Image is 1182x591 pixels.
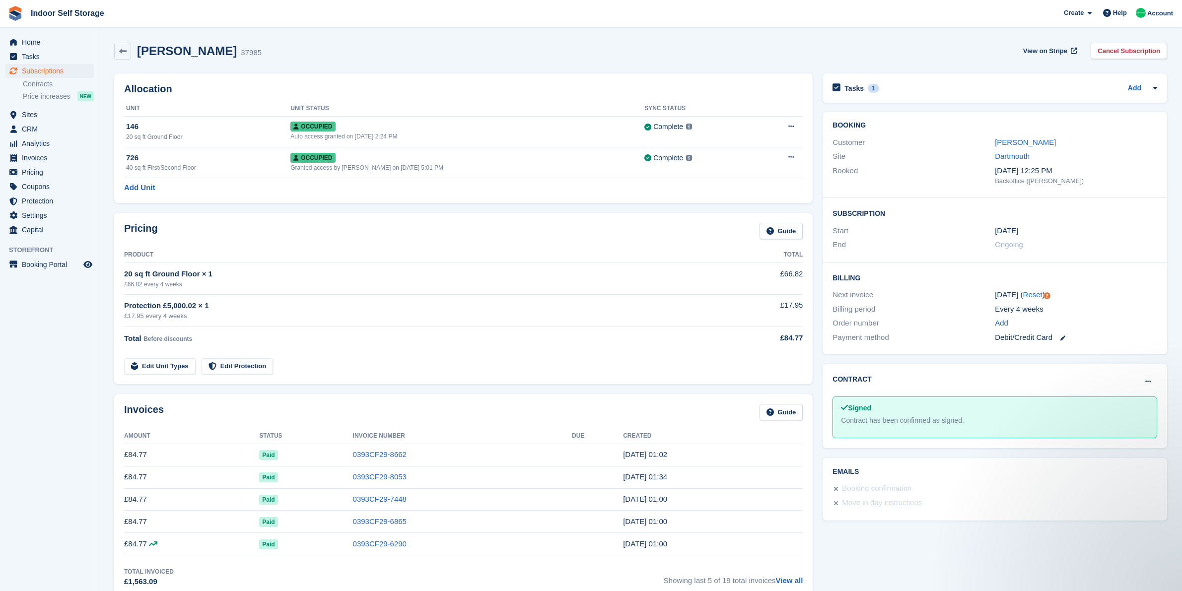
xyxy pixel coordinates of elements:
[1023,290,1043,299] a: Reset
[833,332,995,343] div: Payment method
[353,450,407,459] a: 0393CF29-8662
[126,163,290,172] div: 40 sq ft First/Second Floor
[623,495,667,503] time: 2025-08-04 00:00:39 UTC
[841,403,1149,413] div: Signed
[623,450,667,459] time: 2025-09-29 00:02:59 UTC
[124,511,259,533] td: £84.77
[124,444,259,466] td: £84.77
[124,404,164,420] h2: Invoices
[833,468,1157,476] h2: Emails
[9,245,99,255] span: Storefront
[259,539,278,549] span: Paid
[124,101,290,117] th: Unit
[833,304,995,315] div: Billing period
[259,495,278,505] span: Paid
[776,576,803,585] a: View all
[995,176,1157,186] div: Backoffice ([PERSON_NAME])
[124,466,259,488] td: £84.77
[1136,8,1146,18] img: Helen Nicholls
[713,294,803,327] td: £17.95
[290,101,644,117] th: Unit Status
[833,289,995,301] div: Next invoice
[124,576,174,588] div: £1,563.09
[833,165,995,186] div: Booked
[5,50,94,64] a: menu
[713,332,803,344] div: £84.77
[5,136,94,150] a: menu
[868,84,879,93] div: 1
[22,108,81,122] span: Sites
[841,415,1149,426] div: Contract has been confirmed as signed.
[143,335,192,342] span: Before discounts
[353,495,407,503] a: 0393CF29-7448
[124,268,713,280] div: 20 sq ft Ground Floor × 1
[5,35,94,49] a: menu
[22,180,81,194] span: Coupons
[126,132,290,141] div: 20 sq ft Ground Floor
[833,318,995,329] div: Order number
[995,240,1023,249] span: Ongoing
[124,247,713,263] th: Product
[5,64,94,78] a: menu
[22,223,81,237] span: Capital
[833,239,995,251] div: End
[686,124,692,130] img: icon-info-grey-7440780725fd019a000dd9b08b2336e03edf1995a4989e88bcd33f0948082b44.svg
[82,259,94,270] a: Preview store
[124,300,713,312] div: Protection £5,000.02 × 1
[202,358,273,375] a: Edit Protection
[5,151,94,165] a: menu
[290,122,335,131] span: Occupied
[713,263,803,294] td: £66.82
[22,50,81,64] span: Tasks
[22,208,81,222] span: Settings
[995,138,1056,146] a: [PERSON_NAME]
[22,136,81,150] span: Analytics
[623,428,803,444] th: Created
[23,92,70,101] span: Price increases
[290,153,335,163] span: Occupied
[842,497,922,509] div: Move in day instructions
[623,517,667,525] time: 2025-07-07 00:00:39 UTC
[623,472,667,481] time: 2025-09-01 00:34:46 UTC
[1147,8,1173,18] span: Account
[5,122,94,136] a: menu
[833,225,995,237] div: Start
[22,122,81,136] span: CRM
[5,208,94,222] a: menu
[124,567,174,576] div: Total Invoiced
[259,428,352,444] th: Status
[713,247,803,263] th: Total
[353,539,407,548] a: 0393CF29-6290
[5,165,94,179] a: menu
[23,79,94,89] a: Contracts
[1064,8,1084,18] span: Create
[353,517,407,525] a: 0393CF29-6865
[126,121,290,132] div: 146
[995,304,1157,315] div: Every 4 weeks
[760,223,803,239] a: Guide
[124,428,259,444] th: Amount
[124,334,141,342] span: Total
[353,472,407,481] a: 0393CF29-8053
[241,47,262,59] div: 37985
[842,483,911,495] div: Booking confirmation
[126,152,290,164] div: 726
[23,91,94,102] a: Price increases NEW
[353,428,572,444] th: Invoice Number
[833,374,872,385] h2: Contract
[124,533,259,555] td: £84.77
[1023,46,1067,56] span: View on Stripe
[22,151,81,165] span: Invoices
[664,567,803,588] span: Showing last 5 of 19 total invoices
[623,539,667,548] time: 2025-06-09 00:00:28 UTC
[760,404,803,420] a: Guide
[995,332,1157,343] div: Debit/Credit Card
[124,280,713,289] div: £66.82 every 4 weeks
[995,165,1157,177] div: [DATE] 12:25 PM
[995,318,1008,329] a: Add
[833,272,1157,282] h2: Billing
[259,450,278,460] span: Paid
[1043,291,1051,300] div: Tooltip anchor
[653,122,683,132] div: Complete
[259,472,278,482] span: Paid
